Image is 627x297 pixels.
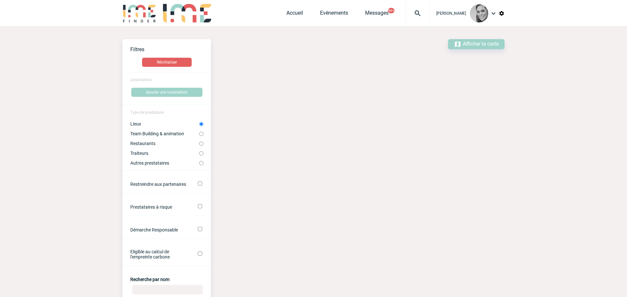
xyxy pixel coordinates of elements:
[130,46,211,52] p: Filtres
[130,204,189,210] label: Prestataires à risque
[122,58,211,67] a: Réinitialiser
[130,151,199,156] label: Traiteurs
[130,249,189,260] label: Eligible au calcul de l'empreinte carbone
[130,160,199,166] label: Autres prestataires
[436,11,466,16] span: [PERSON_NAME]
[286,10,303,19] a: Accueil
[130,277,169,282] label: Recherche par nom
[130,131,199,136] label: Team Building & animation
[142,58,192,67] button: Réinitialiser
[130,110,164,115] span: Type de prestataire
[198,227,202,231] input: Démarche Responsable
[130,121,199,126] label: Lieux
[470,4,488,22] img: 94297-0.png
[131,88,202,97] button: Ajouter une localisation
[130,227,189,232] label: Démarche Responsable
[388,8,394,13] button: 99+
[130,141,199,146] label: Restaurants
[122,4,156,22] img: IME-Finder
[365,10,389,19] a: Messages
[198,251,202,256] input: Eligible au calcul de l'empreinte carbone
[130,182,189,187] label: Restreindre aux partenaires
[130,78,152,82] span: Localisation
[463,41,499,47] span: Afficher la carte
[320,10,348,19] a: Evénements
